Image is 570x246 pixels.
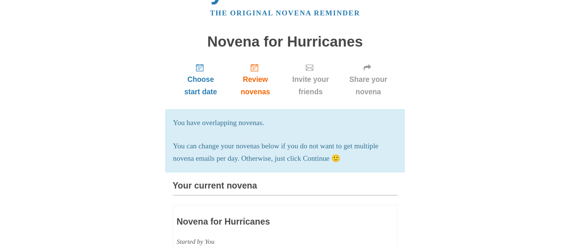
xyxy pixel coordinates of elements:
[177,217,350,227] h3: Novena for Hurricanes
[236,73,274,98] span: Review novenas
[173,140,397,165] p: You can change your novenas below if you do not want to get multiple novena emails per day. Other...
[173,117,397,129] p: You have overlapping novenas.
[173,181,398,196] h3: Your current novena
[180,73,221,98] span: Choose start date
[173,34,398,50] h1: Novena for Hurricanes
[347,73,390,98] span: Share your novena
[173,57,229,102] a: Choose start date
[210,9,360,17] a: The original novena reminder
[282,57,339,102] a: Invite your friends
[229,57,282,102] a: Review novenas
[339,57,398,102] a: Share your novena
[290,73,332,98] span: Invite your friends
